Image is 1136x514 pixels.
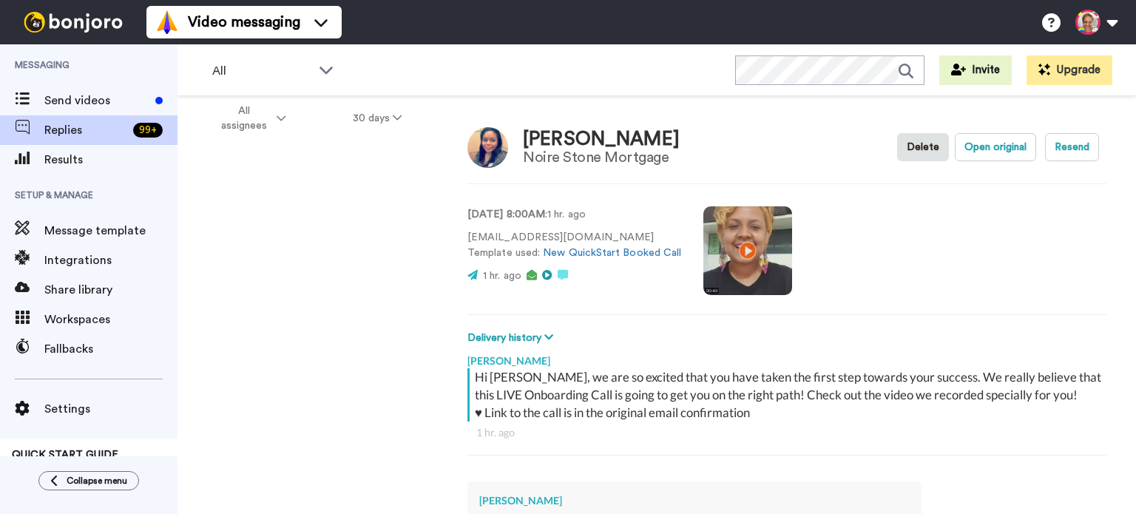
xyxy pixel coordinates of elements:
p: : 1 hr. ago [467,207,681,223]
span: All assignees [214,104,274,133]
span: QUICK START GUIDE [12,450,118,460]
span: Fallbacks [44,340,177,358]
button: 30 days [319,105,436,132]
button: Resend [1045,133,1099,161]
span: Collapse menu [67,475,127,487]
button: Invite [939,55,1012,85]
span: Share library [44,281,177,299]
span: Message template [44,222,177,240]
img: vm-color.svg [155,10,179,34]
span: Settings [44,400,177,418]
a: New QuickStart Booked Call [543,248,681,258]
span: Workspaces [44,311,177,328]
strong: [DATE] 8:00AM [467,209,545,220]
div: 1 hr. ago [476,425,1098,440]
span: Send videos [44,92,149,109]
div: [PERSON_NAME] [467,346,1106,368]
span: Replies [44,121,127,139]
div: [PERSON_NAME] [523,129,680,150]
button: Upgrade [1027,55,1112,85]
button: Collapse menu [38,471,139,490]
div: Noire Stone Mortgage [523,149,680,166]
img: Image of Jelana Bryant [467,127,508,168]
button: Delete [897,133,949,161]
div: [PERSON_NAME] [479,493,910,508]
div: Hi [PERSON_NAME], we are so excited that you have taken the first step towards your success. We r... [475,368,1103,422]
p: [EMAIL_ADDRESS][DOMAIN_NAME] Template used: [467,230,681,261]
span: 1 hr. ago [483,271,521,281]
span: All [212,62,311,80]
button: Open original [955,133,1036,161]
span: Integrations [44,251,177,269]
button: All assignees [180,98,319,139]
span: Results [44,151,177,169]
img: bj-logo-header-white.svg [18,12,129,33]
div: 99 + [133,123,163,138]
span: Video messaging [188,12,300,33]
button: Delivery history [467,330,558,346]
